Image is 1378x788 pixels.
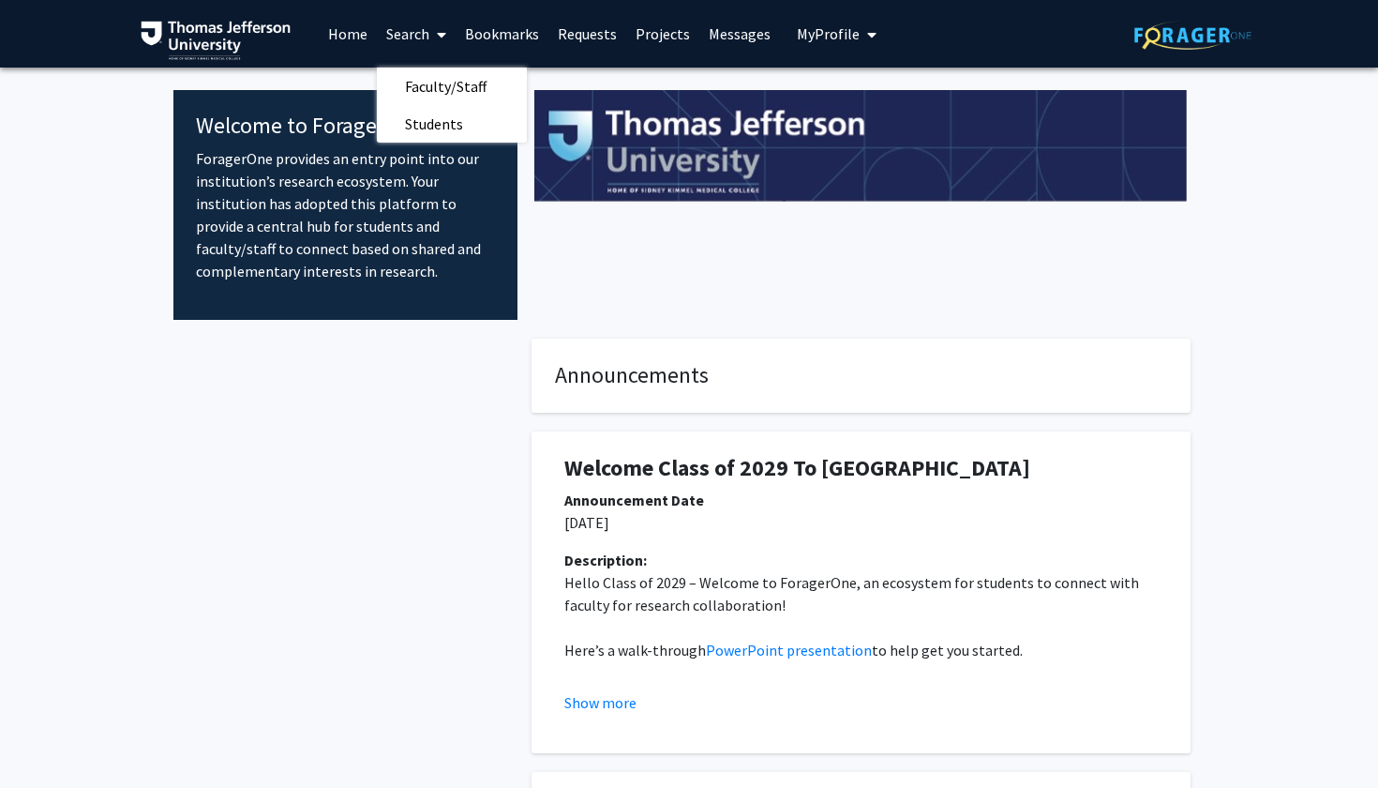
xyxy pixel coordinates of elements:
img: Thomas Jefferson University Logo [141,21,291,60]
a: Home [319,1,377,67]
a: Messages [699,1,780,67]
p: Hello Class of 2029 – Welcome to ForagerOne, an ecosystem for students to connect with faculty fo... [564,571,1158,616]
h1: Welcome Class of 2029 To [GEOGRAPHIC_DATA] [564,455,1158,482]
a: Bookmarks [456,1,548,67]
span: My Profile [797,24,860,43]
h4: Welcome to ForagerOne [196,113,495,140]
p: Here’s a walk-through to help get you started. [564,639,1158,661]
button: Show more [564,691,637,714]
div: Description: [564,549,1158,571]
a: Faculty/Staff [377,72,527,100]
div: Announcement Date [564,489,1158,511]
span: Faculty/Staff [377,68,515,105]
a: Projects [626,1,699,67]
span: Students [377,105,491,143]
a: PowerPoint presentation [706,641,872,659]
a: Search [377,1,456,67]
h4: Announcements [555,362,1167,389]
a: Students [377,110,527,138]
p: ForagerOne provides an entry point into our institution’s research ecosystem. Your institution ha... [196,147,495,282]
img: Cover Image [534,90,1188,203]
a: Requests [548,1,626,67]
p: [DATE] [564,511,1158,534]
img: ForagerOne Logo [1134,21,1251,50]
